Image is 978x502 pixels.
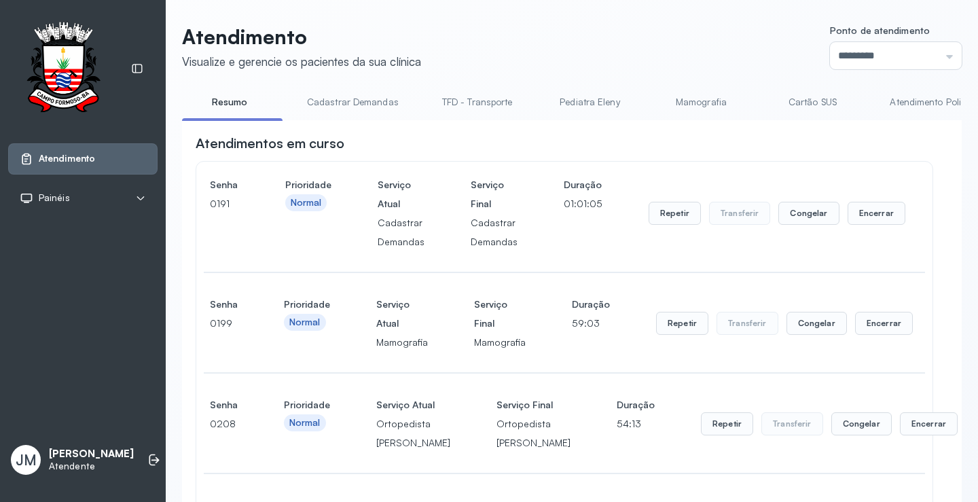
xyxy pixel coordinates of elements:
h4: Senha [210,175,239,194]
button: Transferir [709,202,771,225]
img: Logotipo do estabelecimento [14,22,112,116]
button: Transferir [761,412,823,435]
h4: Prioridade [285,175,331,194]
h4: Serviço Final [471,175,518,213]
p: 59:03 [572,314,610,333]
p: 54:13 [617,414,655,433]
a: Resumo [182,91,277,113]
button: Repetir [649,202,701,225]
h4: Senha [210,295,238,314]
h4: Duração [572,295,610,314]
button: Congelar [786,312,847,335]
a: Cadastrar Demandas [293,91,412,113]
a: Mamografia [653,91,748,113]
p: 0208 [210,414,238,433]
div: Visualize e gerencie os pacientes da sua clínica [182,54,421,69]
button: Encerrar [900,412,958,435]
span: Atendimento [39,153,95,164]
span: Painéis [39,192,70,204]
h4: Senha [210,395,238,414]
button: Encerrar [848,202,905,225]
p: 0191 [210,194,239,213]
p: Mamografia [376,333,428,352]
p: Mamografia [474,333,526,352]
h4: Serviço Atual [378,175,424,213]
h4: Serviço Final [496,395,570,414]
a: TFD - Transporte [429,91,526,113]
p: 01:01:05 [564,194,602,213]
h4: Serviço Atual [376,295,428,333]
p: Ortopedista [PERSON_NAME] [496,414,570,452]
button: Congelar [778,202,839,225]
div: Normal [289,317,321,328]
button: Congelar [831,412,892,435]
p: Cadastrar Demandas [378,213,424,251]
button: Repetir [656,312,708,335]
p: Atendente [49,461,134,472]
h4: Duração [617,395,655,414]
button: Encerrar [855,312,913,335]
a: Atendimento [20,152,146,166]
a: Pediatra Eleny [542,91,637,113]
h4: Serviço Atual [376,395,450,414]
button: Transferir [717,312,778,335]
h3: Atendimentos em curso [196,134,344,153]
h4: Prioridade [284,295,330,314]
p: 0199 [210,314,238,333]
div: Normal [289,417,321,429]
span: Ponto de atendimento [830,24,930,36]
a: Cartão SUS [765,91,860,113]
p: Atendimento [182,24,421,49]
div: Normal [291,197,322,209]
h4: Prioridade [284,395,330,414]
p: Cadastrar Demandas [471,213,518,251]
button: Repetir [701,412,753,435]
p: Ortopedista [PERSON_NAME] [376,414,450,452]
h4: Duração [564,175,602,194]
h4: Serviço Final [474,295,526,333]
p: [PERSON_NAME] [49,448,134,461]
